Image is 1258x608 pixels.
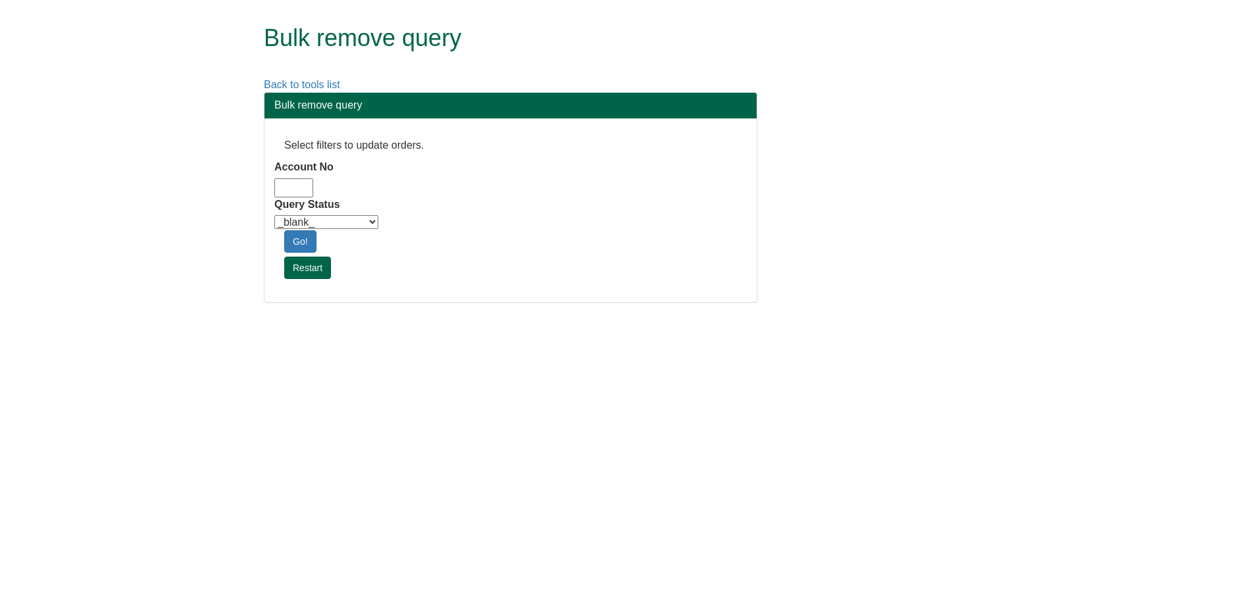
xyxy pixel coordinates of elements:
[274,160,334,175] label: Account No
[274,197,340,213] label: Query Status
[284,257,331,279] a: Restart
[264,25,965,51] h1: Bulk remove query
[284,230,316,253] a: Go!
[264,79,340,90] a: Back to tools list
[284,138,737,153] p: Select filters to update orders.
[274,99,747,111] h3: Bulk remove query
